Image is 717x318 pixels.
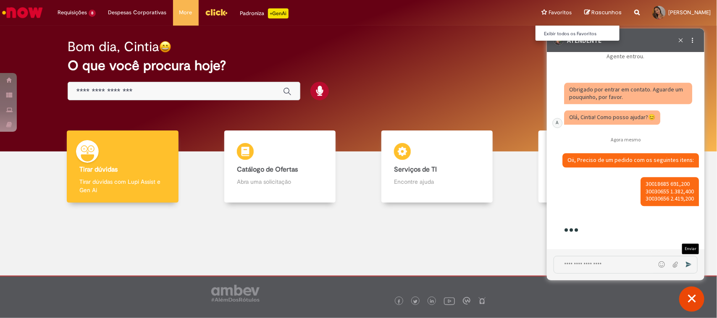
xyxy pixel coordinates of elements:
[68,58,649,73] h2: O que você procura hoje?
[58,8,87,17] span: Requisições
[359,130,516,203] a: Serviços de TI Encontre ajuda
[237,165,298,174] b: Catálogo de Ofertas
[547,29,704,280] iframe: Suporte do Bate-Papo
[535,25,620,41] ul: Favoritos
[549,8,572,17] span: Favoritos
[1,4,44,21] img: ServiceNow
[394,177,480,186] p: Encontre ajuda
[478,297,486,305] img: logo_footer_naosei.png
[394,165,437,174] b: Serviços de TI
[430,299,434,304] img: logo_footer_linkedin.png
[201,130,358,203] a: Catálogo de Ofertas Abra uma solicitação
[44,130,201,203] a: Tirar dúvidas Tirar dúvidas com Lupi Assist e Gen Ai
[516,130,673,203] a: Base de Conhecimento Consulte e aprenda
[237,177,323,186] p: Abra uma solicitação
[584,9,622,17] a: Rascunhos
[444,295,455,306] img: logo_footer_youtube.png
[240,8,289,18] div: Padroniza
[89,10,96,17] span: 8
[159,41,171,53] img: happy-face.png
[397,300,401,304] img: logo_footer_facebook.png
[108,8,167,17] span: Despesas Corporativas
[413,300,418,304] img: logo_footer_twitter.png
[79,177,165,194] p: Tirar dúvidas com Lupi Assist e Gen Ai
[679,287,704,312] button: Fechar conversa de suporte
[591,8,622,16] span: Rascunhos
[463,297,470,305] img: logo_footer_workplace.png
[205,6,228,18] img: click_logo_yellow_360x200.png
[536,29,628,39] a: Exibir todos os Favoritos
[268,8,289,18] p: +GenAi
[668,9,711,16] span: [PERSON_NAME]
[211,285,260,302] img: logo_footer_ambev_rotulo_gray.png
[179,8,192,17] span: More
[79,165,118,174] b: Tirar dúvidas
[68,39,159,54] h2: Bom dia, Cintia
